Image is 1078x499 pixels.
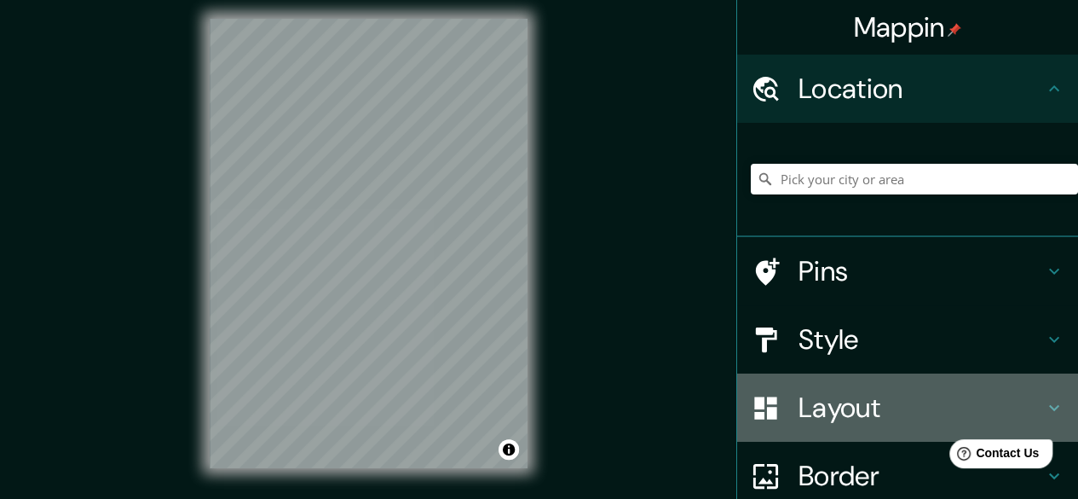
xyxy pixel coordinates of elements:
[737,374,1078,442] div: Layout
[948,23,961,37] img: pin-icon.png
[798,254,1044,288] h4: Pins
[737,305,1078,374] div: Style
[854,10,962,44] h4: Mappin
[798,459,1044,493] h4: Border
[798,72,1044,106] h4: Location
[798,322,1044,357] h4: Style
[210,19,527,468] canvas: Map
[751,164,1078,194] input: Pick your city or area
[737,55,1078,123] div: Location
[737,237,1078,305] div: Pins
[798,391,1044,425] h4: Layout
[499,439,519,460] button: Toggle attribution
[926,432,1059,480] iframe: Help widget launcher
